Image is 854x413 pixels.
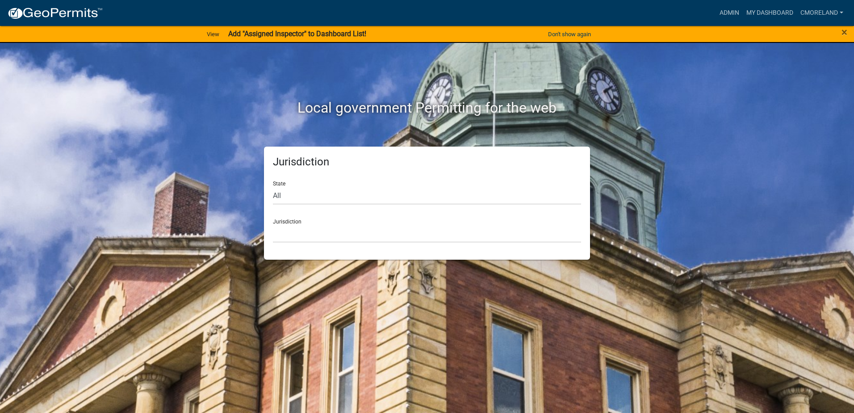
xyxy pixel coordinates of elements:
[544,27,594,42] button: Don't show again
[716,4,743,21] a: Admin
[841,27,847,38] button: Close
[273,156,581,169] h5: Jurisdiction
[797,4,847,21] a: cmoreland
[203,27,223,42] a: View
[841,26,847,38] span: ×
[228,29,366,38] strong: Add "Assigned Inspector" to Dashboard List!
[179,99,675,116] h2: Local government Permitting for the web
[743,4,797,21] a: My Dashboard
